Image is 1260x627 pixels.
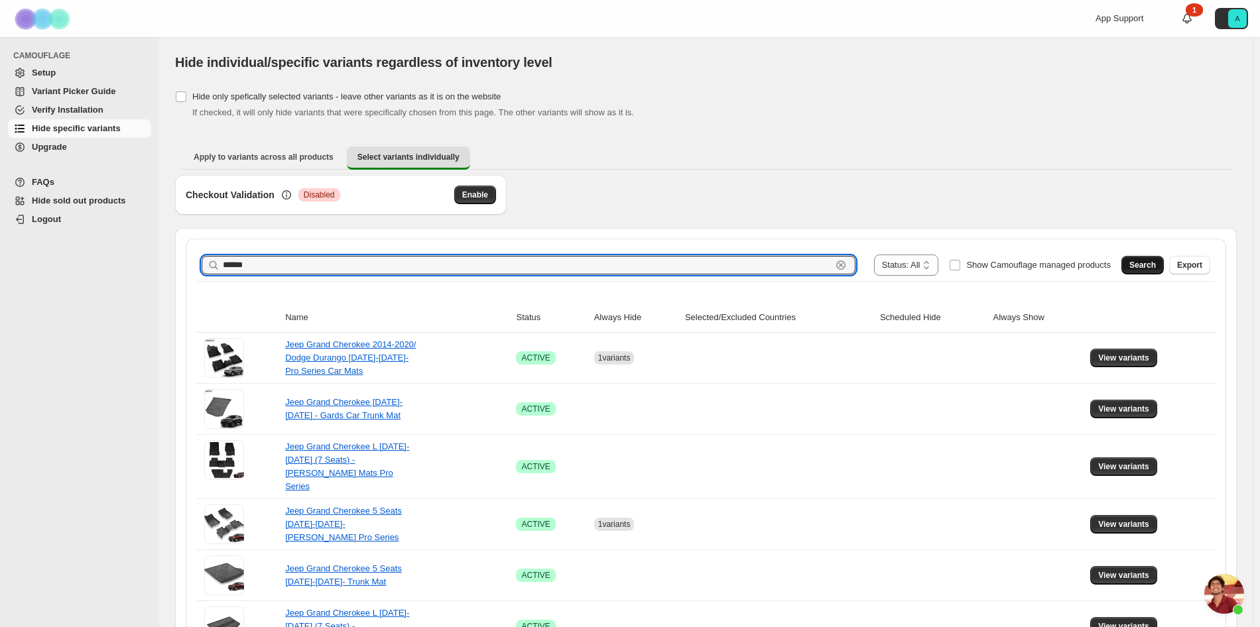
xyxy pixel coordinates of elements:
[1090,400,1157,418] button: View variants
[357,152,460,162] span: Select variants individually
[521,461,550,472] span: ACTIVE
[1096,13,1143,23] span: App Support
[1090,349,1157,367] button: View variants
[1177,260,1202,270] span: Export
[13,50,153,61] span: CAMOUFLAGE
[32,86,115,96] span: Variant Picker Guide
[32,105,103,115] span: Verify Installation
[32,123,121,133] span: Hide specific variants
[32,214,61,224] span: Logout
[186,188,275,201] h3: Checkout Validation
[8,173,151,192] a: FAQs
[8,82,151,101] a: Variant Picker Guide
[1090,566,1157,585] button: View variants
[204,504,244,544] img: Jeep Grand Cherokee 5 Seats 2021-2026- Adrian Car Mats Pro Series
[1169,256,1210,274] button: Export
[8,210,151,229] a: Logout
[175,55,552,70] span: Hide individual/specific variants regardless of inventory level
[1090,515,1157,534] button: View variants
[204,440,244,480] img: Jeep Grand Cherokee L 2021-2025 (7 Seats) - Adrian Car Mats Pro Series
[876,303,989,333] th: Scheduled Hide
[598,353,631,363] span: 1 variants
[192,107,634,117] span: If checked, it will only hide variants that were specifically chosen from this page. The other va...
[1098,519,1149,530] span: View variants
[1098,353,1149,363] span: View variants
[1098,570,1149,581] span: View variants
[1186,3,1203,17] div: 1
[521,570,550,581] span: ACTIVE
[285,563,402,587] a: Jeep Grand Cherokee 5 Seats [DATE]-[DATE]- Trunk Mat
[285,397,403,420] a: Jeep Grand Cherokee [DATE]-[DATE] - Gards Car Trunk Mat
[11,1,77,37] img: Camouflage
[1215,8,1248,29] button: Avatar with initials A
[8,64,151,82] a: Setup
[1121,256,1164,274] button: Search
[8,119,151,138] a: Hide specific variants
[285,339,416,376] a: Jeep Grand Cherokee 2014-2020/ Dodge Durango [DATE]-[DATE]- Pro Series Car Mats
[454,186,496,204] button: Enable
[194,152,334,162] span: Apply to variants across all products
[681,303,876,333] th: Selected/Excluded Countries
[32,196,126,205] span: Hide sold out products
[1235,15,1240,23] text: A
[183,146,344,168] button: Apply to variants across all products
[1228,9,1247,28] span: Avatar with initials A
[8,192,151,210] a: Hide sold out products
[32,142,67,152] span: Upgrade
[1090,457,1157,476] button: View variants
[8,138,151,156] a: Upgrade
[304,190,335,200] span: Disabled
[204,389,244,429] img: Jeep Grand Cherokee 2013-2021 - Gards Car Trunk Mat
[590,303,681,333] th: Always Hide
[8,101,151,119] a: Verify Installation
[281,303,512,333] th: Name
[32,177,54,187] span: FAQs
[521,519,550,530] span: ACTIVE
[462,190,488,200] span: Enable
[521,404,550,414] span: ACTIVE
[347,146,470,170] button: Select variants individually
[204,338,244,378] img: Jeep Grand Cherokee 2014-2020/ Dodge Durango 2013-2025- Pro Series Car Mats
[1204,574,1244,614] div: Open chat
[598,520,631,529] span: 1 variants
[1129,260,1156,270] span: Search
[192,91,501,101] span: Hide only spefically selected variants - leave other variants as it is on the website
[1098,404,1149,414] span: View variants
[285,506,402,542] a: Jeep Grand Cherokee 5 Seats [DATE]-[DATE]- [PERSON_NAME] Pro Series
[521,353,550,363] span: ACTIVE
[834,258,848,272] button: Clear
[989,303,1087,333] th: Always Show
[285,441,409,491] a: Jeep Grand Cherokee L [DATE]-[DATE] (7 Seats) - [PERSON_NAME] Mats Pro Series
[1180,12,1194,25] a: 1
[966,260,1111,270] span: Show Camouflage managed products
[512,303,590,333] th: Status
[1098,461,1149,472] span: View variants
[32,68,56,78] span: Setup
[204,555,244,595] img: Jeep Grand Cherokee 5 Seats 2021-2025- Trunk Mat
